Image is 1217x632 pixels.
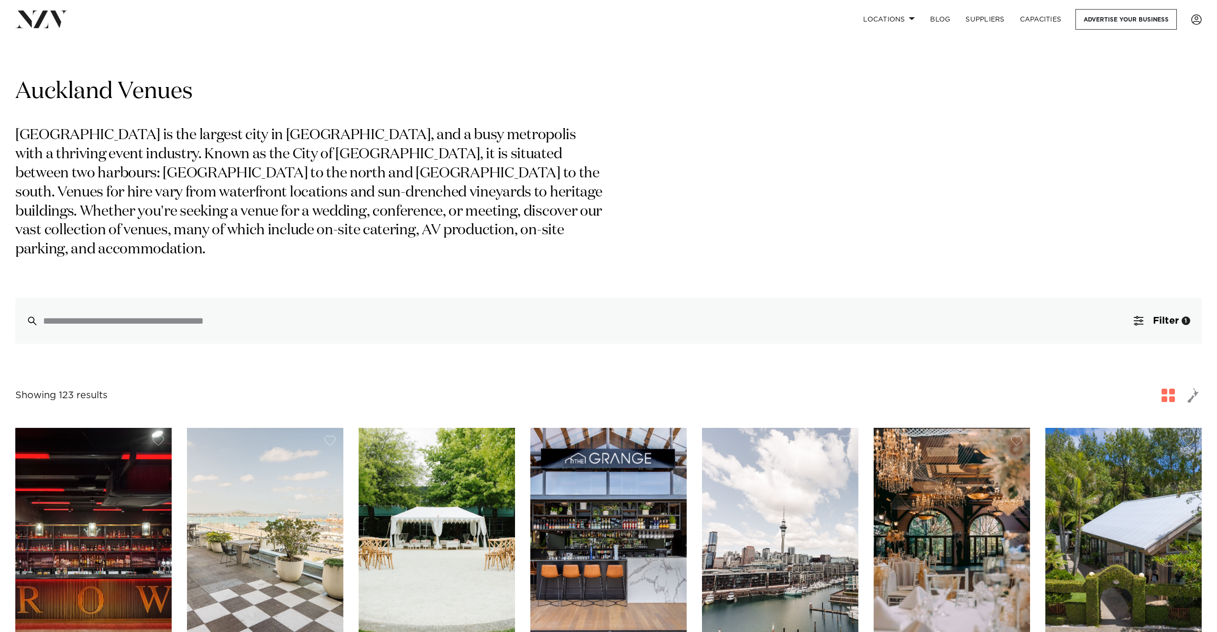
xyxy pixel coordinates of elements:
[1153,316,1179,326] span: Filter
[958,9,1012,30] a: SUPPLIERS
[855,9,922,30] a: Locations
[922,9,958,30] a: BLOG
[1075,9,1177,30] a: Advertise your business
[1012,9,1069,30] a: Capacities
[15,388,108,403] div: Showing 123 results
[15,11,67,28] img: nzv-logo.png
[15,77,1202,107] h1: Auckland Venues
[15,126,606,260] p: [GEOGRAPHIC_DATA] is the largest city in [GEOGRAPHIC_DATA], and a busy metropolis with a thriving...
[1182,316,1190,325] div: 1
[1122,298,1202,344] button: Filter1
